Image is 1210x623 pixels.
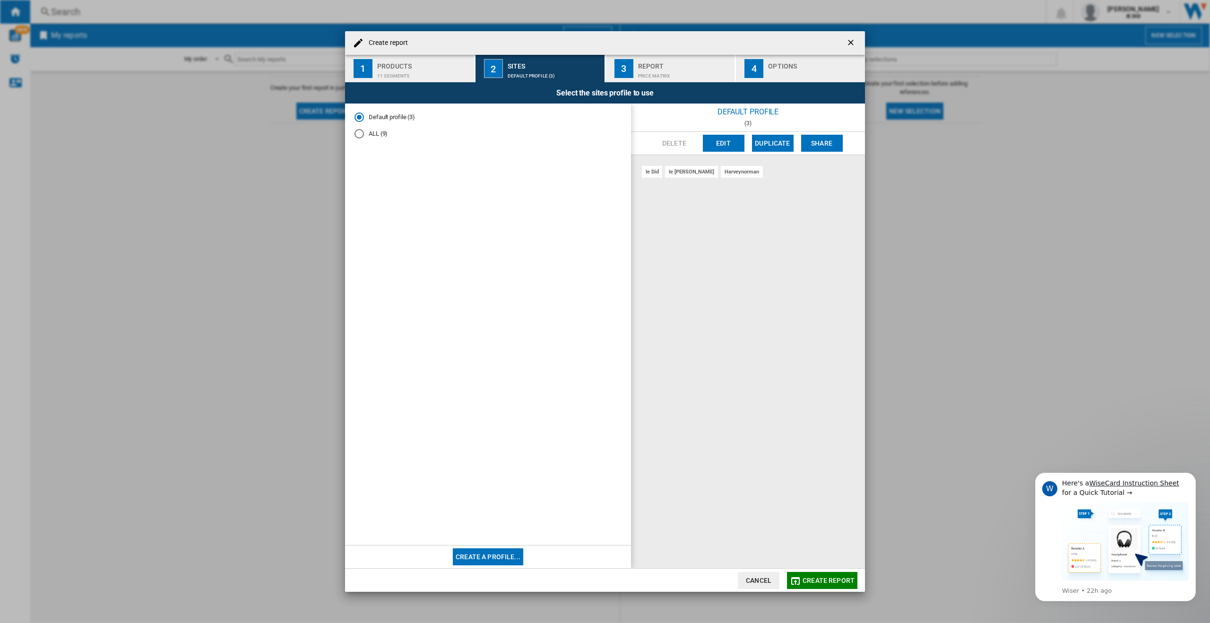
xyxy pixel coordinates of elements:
iframe: Intercom notifications message [1021,464,1210,607]
div: Default profile (3) [508,69,601,78]
div: Report [638,59,731,69]
button: Edit [703,135,744,152]
div: ie [PERSON_NAME] [665,166,717,178]
div: Options [768,59,861,69]
button: 4 Options [736,55,865,82]
div: 3 [614,59,633,78]
button: Share [801,135,843,152]
button: Duplicate [752,135,794,152]
button: Create a profile... [453,548,523,565]
md-radio-button: Default profile (3) [354,113,622,122]
div: ie did [642,166,662,178]
div: (3) [631,120,865,127]
button: Cancel [738,572,779,589]
button: getI18NText('BUTTONS.CLOSE_DIALOG') [842,34,861,52]
h4: Create report [364,38,408,48]
div: harveynorman [721,166,763,178]
button: 3 Report Price Matrix [606,55,736,82]
div: Default profile [631,104,865,120]
div: 11 segments [377,69,470,78]
button: 1 Products 11 segments [345,55,475,82]
ng-md-icon: getI18NText('BUTTONS.CLOSE_DIALOG') [846,38,857,49]
div: Price Matrix [638,69,731,78]
md-radio-button: ALL (9) [354,130,622,138]
button: 2 Sites Default profile (3) [475,55,605,82]
div: 2 [484,59,503,78]
div: Select the sites profile to use [345,82,865,104]
span: Create report [803,577,855,584]
div: Sites [508,59,601,69]
button: Create report [787,572,857,589]
button: Delete [654,135,695,152]
div: Products [377,59,470,69]
div: 1 [354,59,372,78]
div: 4 [744,59,763,78]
